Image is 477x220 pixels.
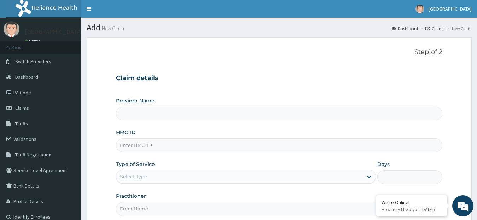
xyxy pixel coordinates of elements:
span: Tariffs [15,120,28,127]
a: Claims [425,25,444,31]
label: Days [377,161,390,168]
a: Online [25,38,42,43]
p: Step 1 of 2 [116,48,443,56]
a: Dashboard [392,25,418,31]
div: Select type [120,173,147,180]
span: Dashboard [15,74,38,80]
label: Practitioner [116,192,146,200]
small: New Claim [100,26,124,31]
h1: Add [87,23,472,32]
label: Type of Service [116,161,155,168]
span: Switch Providers [15,58,51,65]
label: HMO ID [116,129,136,136]
span: Tariff Negotiation [15,151,51,158]
div: We're Online! [382,199,442,206]
p: [GEOGRAPHIC_DATA] [25,29,83,35]
span: Claims [15,105,29,111]
li: New Claim [445,25,472,31]
span: [GEOGRAPHIC_DATA] [429,6,472,12]
input: Enter Name [116,202,443,216]
label: Provider Name [116,97,155,104]
img: User Image [415,5,424,13]
h3: Claim details [116,75,443,82]
input: Enter HMO ID [116,138,443,152]
p: How may I help you today? [382,207,442,213]
img: User Image [4,21,19,37]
